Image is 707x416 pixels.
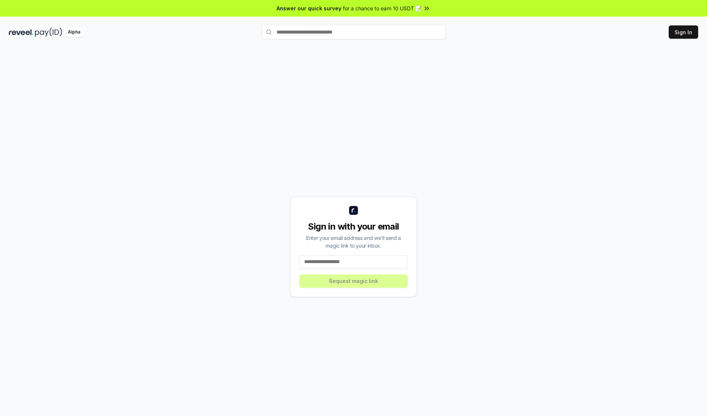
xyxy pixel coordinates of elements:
div: Sign in with your email [299,221,408,233]
div: Alpha [64,28,84,37]
button: Sign In [669,25,698,39]
img: reveel_dark [9,28,34,37]
div: Enter your email address and we’ll send a magic link to your inbox. [299,234,408,249]
img: pay_id [35,28,62,37]
img: logo_small [349,206,358,215]
span: Answer our quick survey [277,4,341,12]
span: for a chance to earn 10 USDT 📝 [343,4,422,12]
